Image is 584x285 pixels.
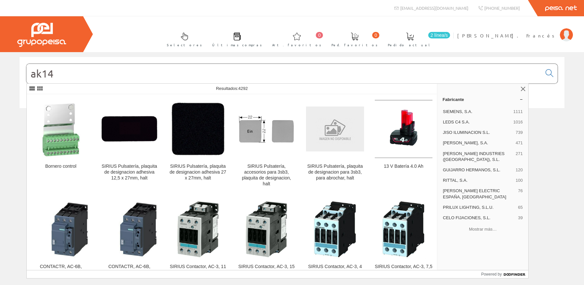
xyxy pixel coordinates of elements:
[160,27,205,51] a: Selectores
[375,164,432,169] div: 13 V Batería 4.0 Ah
[17,23,66,47] img: Grupo Peisa
[32,100,90,158] img: Bornero control
[176,200,220,259] img: SIRIUS Contactor, AC-3, 11 kW/400V, AC 110V, 50Hz / 120V, 60 Hz, 3 polos, tamaño S2, Conexión por To
[238,164,295,187] div: SIRIUS Pulsatería, accesorios para 3sb3, plaquita de designacion, halt
[372,32,379,38] span: 0
[437,94,528,105] a: Fabricante
[306,164,364,181] div: SIRIUS Pulsatería, plaquita de designacion para 3sb3, para abrochar, halt
[516,130,523,135] span: 739
[443,167,513,173] span: GUIJARRO HERMANOS, S.L.
[388,42,432,48] span: Pedido actual
[100,115,158,143] img: SIRIUS Pulsatería, plaquita de designacion adhesiva 12,5 x 27mm, halt
[443,215,516,221] span: CELO FIJACIONES, S.L.
[26,64,542,83] input: Buscar...
[212,42,262,48] span: Últimas compras
[428,32,450,38] span: 2 línea/s
[238,114,295,144] img: SIRIUS Pulsatería, accesorios para 3sb3, plaquita de designacion, halt
[443,178,513,183] span: RITTAL, S.A.
[443,130,513,135] span: JISO ILUMINACION S.L.
[443,119,511,125] span: LEDS C4 S.A.
[27,94,95,194] a: Bornero control Bornero control
[313,200,357,259] img: SIRIUS Contactor, AC-3, 4 kW/400V, AC 110V, 50Hz / 120V, 60 Hz, 3 polos, tamaño S0, Conexión por Tor
[443,140,513,146] span: [PERSON_NAME], S.A.
[244,200,288,259] img: SIRIUS Contactor, AC-3, 15 KW/400V, AC 110V 60Hz/120V 60Hz, 3 polos, tamaño S2, Conexión por Tornill
[516,178,523,183] span: 100
[95,94,163,194] a: SIRIUS Pulsatería, plaquita de designacion adhesiva 12,5 x 27mm, halt SIRIUS Pulsatería, plaquita...
[443,109,511,115] span: SIEMENS, S.A.
[375,100,432,158] img: 13 V Batería 4.0 Ah
[216,86,248,91] span: Resultados:
[331,42,378,48] span: Ped. favoritos
[169,164,227,181] div: SIRIUS Pulsatería, plaquita de designacion adhesiva 27 x 27mm, halt
[164,94,232,194] a: SIRIUS Pulsatería, plaquita de designacion adhesiva 27 x 27mm, halt SIRIUS Pulsatería, plaquita d...
[232,94,300,194] a: SIRIUS Pulsatería, accesorios para 3sb3, plaquita de designacion, halt SIRIUS Pulsatería, accesor...
[301,94,369,194] a: SIRIUS Pulsatería, plaquita de designacion para 3sb3, para abrochar, halt SIRIUS Pulsatería, plaq...
[518,215,523,221] span: 39
[32,164,90,169] div: Bornero control
[32,201,90,258] img: CONTACTR, AC-6B, 50KVAR/400V, 2NC, AC 120V, 60HZ, 3POLOS, TAM. S2 BORNES DE TORNILLO
[440,224,526,235] button: Mostrar más…
[516,151,523,163] span: 271
[513,109,523,115] span: 1111
[381,200,426,259] img: SIRIUS Contactor, AC-3, 7,5 KW/400V, AC 110V 60Hz/120V 60Hz, 3 polos, tamaño S0, Conexión por Tornil
[443,188,516,200] span: [PERSON_NAME] ELECTRIC ESPAÑA, [GEOGRAPHIC_DATA]
[481,270,528,278] a: Powered by
[316,32,323,38] span: 0
[381,27,452,51] a: 2 línea/s Pedido actual
[169,100,227,158] img: SIRIUS Pulsatería, plaquita de designacion adhesiva 27 x 27mm, halt
[516,140,523,146] span: 471
[518,205,523,210] span: 65
[100,201,158,258] img: CONTACTR, AC-6B, 75KVAR/400V, 2NC, AC 120V, 60HZ, 3POLOS, TAM. S2 BORNES DE TORNILLO
[518,188,523,200] span: 76
[100,164,158,181] div: SIRIUS Pulsatería, plaquita de designacion adhesiva 12,5 x 27mm, halt
[457,27,573,33] a: [PERSON_NAME]. Francés
[513,119,523,125] span: 1016
[443,151,513,163] span: [PERSON_NAME] INDUSTRIES ([GEOGRAPHIC_DATA]), S.L.
[481,271,502,277] span: Powered by
[167,42,202,48] span: Selectores
[206,27,265,51] a: Últimas compras
[306,107,364,152] img: SIRIUS Pulsatería, plaquita de designacion para 3sb3, para abrochar, halt
[272,42,321,48] span: Art. favoritos
[443,205,516,210] span: PRILUX LIGHTING, S.L.U.
[400,5,468,11] span: [EMAIL_ADDRESS][DOMAIN_NAME]
[370,94,438,194] a: 13 V Batería 4.0 Ah 13 V Batería 4.0 Ah
[20,116,564,122] div: © Grupo Peisa
[516,167,523,173] span: 120
[457,32,557,39] span: [PERSON_NAME]. Francés
[484,5,520,11] span: [PHONE_NUMBER]
[238,86,248,91] span: 4292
